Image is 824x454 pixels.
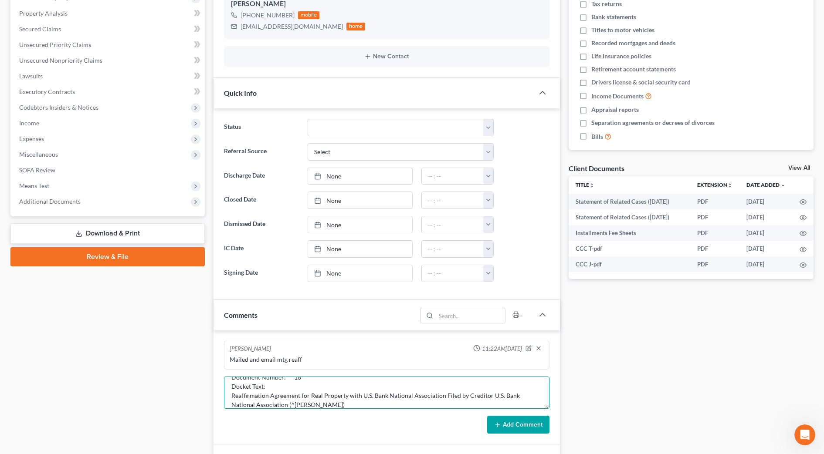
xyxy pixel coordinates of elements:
[697,182,732,188] a: Extensionunfold_more
[746,182,786,188] a: Date Added expand_more
[19,182,49,189] span: Means Test
[19,166,55,174] span: SOFA Review
[7,68,143,177] div: In observance of[DATE],the NextChapter team will be out of office on[DATE]. Our team will be unav...
[19,57,102,64] span: Unsecured Nonpriority Claims
[298,11,320,19] div: mobile
[42,4,99,11] h1: [PERSON_NAME]
[690,256,739,272] td: PDF
[569,241,690,256] td: CCC T-pdf
[482,345,522,353] span: 11:22AM[DATE]
[19,10,68,17] span: Property Analysis
[19,104,98,111] span: Codebtors Insiders & Notices
[25,5,39,19] img: Profile image for Emma
[220,265,303,282] label: Signing Date
[569,225,690,241] td: Installments Fee Sheets
[65,74,91,81] b: [DATE],
[591,105,639,114] span: Appraisal reports
[136,3,153,20] button: Home
[12,84,205,100] a: Executory Contracts
[12,53,205,68] a: Unsecured Nonpriority Claims
[19,198,81,205] span: Additional Documents
[422,168,484,185] input: -- : --
[12,68,205,84] a: Lawsuits
[149,282,163,296] button: Send a message…
[12,6,205,21] a: Property Analysis
[7,267,167,282] textarea: Message…
[569,164,624,173] div: Client Documents
[794,424,815,445] iframe: Intercom live chat
[591,132,603,141] span: Bills
[12,162,205,178] a: SOFA Review
[591,39,675,47] span: Recorded mortgages and deeds
[346,23,366,30] div: home
[230,345,271,353] div: [PERSON_NAME]
[14,285,20,292] button: Emoji picker
[220,119,303,136] label: Status
[591,26,654,34] span: Titles to motor vehicles
[690,241,739,256] td: PDF
[19,41,91,48] span: Unsecured Priority Claims
[569,194,690,209] td: Statement of Related Cases ([DATE])
[569,256,690,272] td: CCC J-pdf
[14,74,136,133] div: In observance of the NextChapter team will be out of office on . Our team will be unavailable for...
[308,168,412,185] a: None
[241,11,295,20] div: [PHONE_NUMBER]
[739,194,793,209] td: [DATE]
[422,192,484,209] input: -- : --
[788,165,810,171] a: View All
[220,216,303,233] label: Dismissed Date
[591,65,676,74] span: Retirement account statements
[422,265,484,282] input: -- : --
[589,183,594,188] i: unfold_more
[12,37,205,53] a: Unsecured Priority Claims
[422,216,484,233] input: -- : --
[10,247,205,266] a: Review & File
[591,13,636,21] span: Bank statements
[308,192,412,209] a: None
[591,92,644,101] span: Income Documents
[690,225,739,241] td: PDF
[727,183,732,188] i: unfold_more
[739,225,793,241] td: [DATE]
[690,194,739,209] td: PDF
[21,91,44,98] b: [DATE]
[220,143,303,161] label: Referral Source
[14,179,86,184] div: [PERSON_NAME] • 11h ago
[308,241,412,257] a: None
[19,25,61,33] span: Secured Claims
[19,88,75,95] span: Executory Contracts
[224,311,258,319] span: Comments
[224,89,257,97] span: Quick Info
[739,241,793,256] td: [DATE]
[7,68,167,196] div: Emma says…
[436,308,505,323] input: Search...
[10,223,205,244] a: Download & Print
[739,256,793,272] td: [DATE]
[739,209,793,225] td: [DATE]
[21,125,44,132] b: [DATE]
[19,135,44,142] span: Expenses
[14,138,136,172] div: We encourage you to use the to answer any questions and we will respond to any unanswered inquiri...
[576,182,594,188] a: Titleunfold_more
[569,209,690,225] td: Statement of Related Cases ([DATE])
[487,416,549,434] button: Add Comment
[308,216,412,233] a: None
[19,119,39,127] span: Income
[220,192,303,209] label: Closed Date
[19,72,43,80] span: Lawsuits
[690,209,739,225] td: PDF
[6,3,22,20] button: go back
[220,168,303,185] label: Discharge Date
[591,118,715,127] span: Separation agreements or decrees of divorces
[14,138,118,154] a: Help Center
[27,285,34,292] button: Gif picker
[42,11,81,20] p: Active 1h ago
[591,78,691,87] span: Drivers license & social security card
[780,183,786,188] i: expand_more
[231,53,543,60] button: New Contact
[12,21,205,37] a: Secured Claims
[308,265,412,282] a: None
[19,151,58,158] span: Miscellaneous
[230,355,544,364] div: Mailed and email mtg reaff
[591,52,651,61] span: Life insurance policies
